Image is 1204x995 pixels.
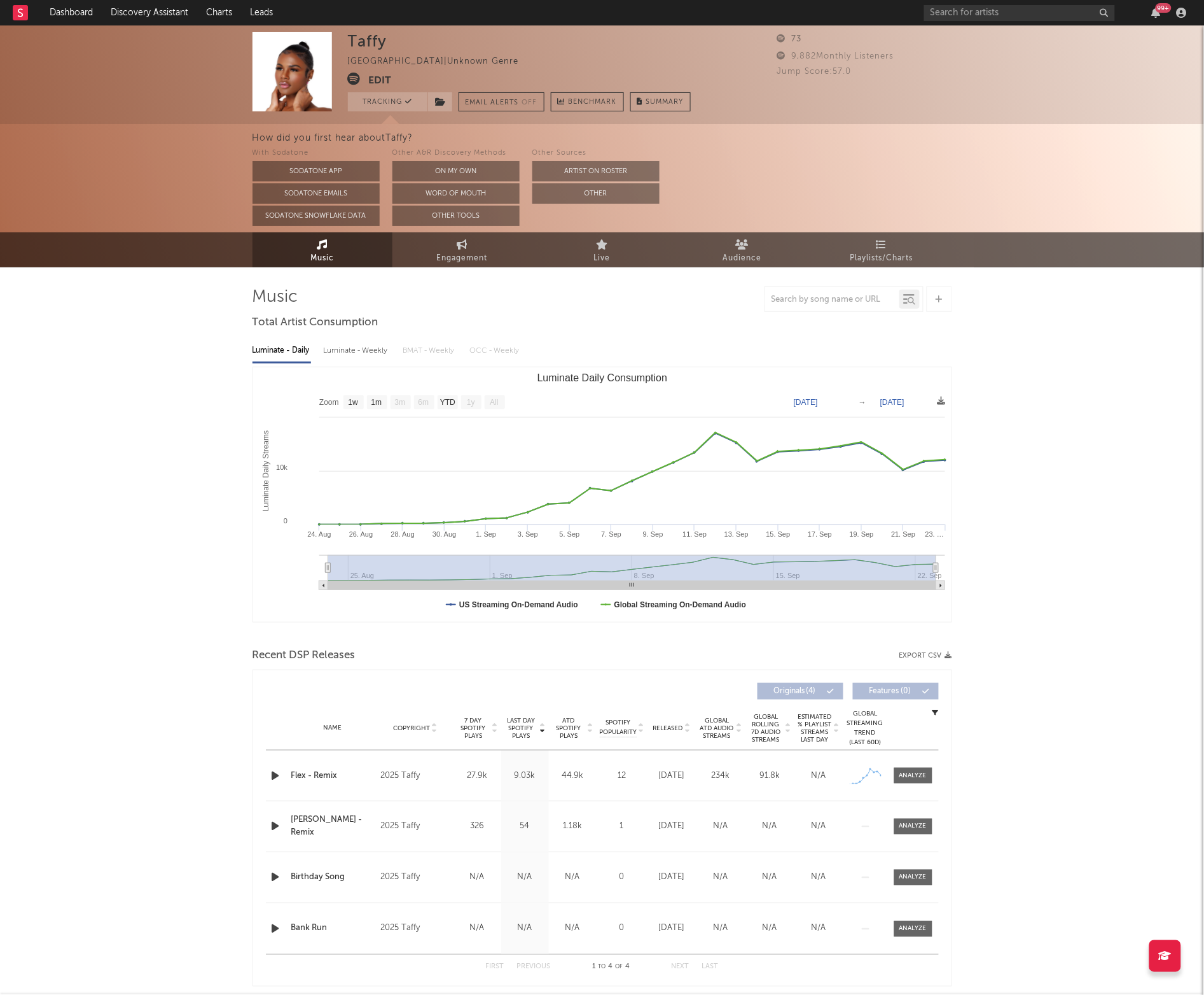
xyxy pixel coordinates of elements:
[380,768,450,784] div: 2025 Taffy
[849,530,873,538] text: 19. Sep
[651,770,693,782] div: [DATE]
[614,600,746,609] text: Global Streaming On-Demand Audio
[457,770,498,782] div: 27.9k
[798,821,840,833] div: N/A
[490,399,498,407] text: All
[348,54,534,69] div: [GEOGRAPHIC_DATA] | Unknown Genre
[859,398,866,407] text: →
[642,530,663,538] text: 9. Sep
[924,5,1115,21] input: Search for artists
[615,964,623,970] span: of
[798,770,840,782] div: N/A
[899,652,952,660] button: Export CSV
[646,99,684,106] span: Summary
[392,232,532,267] a: Engagement
[392,183,520,204] button: Word Of Mouth
[777,35,802,43] span: 73
[600,922,644,935] div: 0
[798,713,833,744] span: Estimated % Playlist Streams Last Day
[861,688,920,695] span: Features ( 0 )
[276,463,287,471] text: 10k
[291,872,375,884] a: Birthday Song
[766,688,824,695] span: Originals ( 4 )
[723,251,761,266] span: Audience
[672,232,812,267] a: Audience
[253,206,380,226] button: Sodatone Snowflake Data
[598,964,605,970] span: to
[651,922,693,935] div: [DATE]
[371,399,382,407] text: 1m
[380,870,450,886] div: 2025 Taffy
[348,92,427,111] button: Tracking
[700,821,742,833] div: N/A
[672,964,689,971] button: Next
[369,73,392,88] button: Edit
[880,398,904,407] text: [DATE]
[459,600,578,609] text: US Streaming On-Demand Audio
[392,206,520,226] button: Other Tools
[522,99,537,106] em: Off
[253,648,356,663] span: Recent DSP Releases
[700,770,742,782] div: 234k
[600,770,644,782] div: 12
[552,717,586,740] span: ATD Spotify Plays
[394,399,405,407] text: 3m
[253,340,311,362] div: Luminate - Daily
[700,922,742,935] div: N/A
[319,399,339,407] text: Zoom
[349,530,372,538] text: 26. Aug
[291,770,375,782] a: Flex - Remix
[758,683,843,700] button: Originals(4)
[518,530,538,538] text: 3. Sep
[418,399,429,407] text: 6m
[457,717,490,740] span: 7 Day Spotify Plays
[552,922,593,935] div: N/A
[552,770,593,782] div: 44.9k
[504,717,538,740] span: Last Day Spotify Plays
[749,770,791,782] div: 91.8k
[253,146,380,161] div: With Sodatone
[504,770,546,782] div: 9.03k
[476,530,496,538] text: 1. Sep
[559,530,579,538] text: 5. Sep
[253,315,378,330] span: Total Artist Consumption
[749,821,791,833] div: N/A
[576,960,646,975] div: 1 4 4
[467,399,475,407] text: 1y
[380,819,450,835] div: 2025 Taffy
[749,713,784,744] span: Global Rolling 7D Audio Streams
[918,572,942,579] text: 22. Sep
[925,530,943,538] text: 23. …
[891,530,915,538] text: 21. Sep
[391,530,414,538] text: 28. Aug
[552,821,593,833] div: 1.18k
[724,530,749,538] text: 13. Sep
[392,146,520,161] div: Other A&R Discovery Methods
[749,872,791,884] div: N/A
[457,922,498,935] div: N/A
[437,251,488,266] span: Engagement
[291,922,375,935] a: Bank Run
[569,95,617,110] span: Benchmark
[532,161,660,181] button: Artist on Roster
[552,872,593,884] div: N/A
[253,367,951,622] svg: Luminate Daily Consumption
[765,295,899,305] input: Search by song name or URL
[594,251,611,266] span: Live
[459,92,544,111] button: Email AlertsOff
[253,232,392,267] a: Music
[537,372,667,383] text: Luminate Daily Consumption
[504,872,546,884] div: N/A
[682,530,707,538] text: 11. Sep
[457,872,498,884] div: N/A
[253,161,380,181] button: Sodatone App
[310,251,334,266] span: Music
[653,724,683,732] span: Released
[261,430,270,511] text: Luminate Daily Streams
[630,92,691,111] button: Summary
[777,67,852,76] span: Jump Score: 57.0
[651,872,693,884] div: [DATE]
[532,232,672,267] a: Live
[432,530,456,538] text: 30. Aug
